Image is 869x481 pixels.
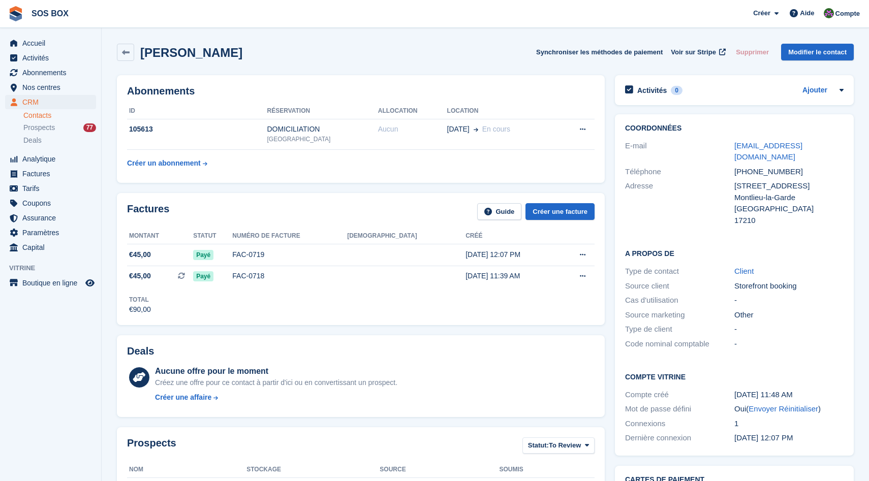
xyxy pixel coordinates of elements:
[193,271,213,281] span: Payé
[734,433,793,442] time: 2025-09-02 10:07:52 UTC
[465,228,558,244] th: Créé
[155,377,397,388] div: Créez une offre pour ce contact à partir d'ici ou en convertissant un prospect.
[127,85,595,97] h2: Abonnements
[378,103,447,119] th: Allocation
[232,271,347,281] div: FAC-0718
[155,392,397,403] a: Créer une affaire
[625,324,734,335] div: Type de client
[734,267,754,275] a: Client
[22,167,83,181] span: Factures
[267,135,378,144] div: [GEOGRAPHIC_DATA]
[5,36,96,50] a: menu
[625,140,734,163] div: E-mail
[667,44,728,60] a: Voir sur Stripe
[482,125,510,133] span: En cours
[127,345,154,357] h2: Deals
[155,392,211,403] div: Créer une affaire
[734,203,844,215] div: [GEOGRAPHIC_DATA]
[129,304,151,315] div: €90,00
[625,389,734,401] div: Compte créé
[734,192,844,204] div: Montlieu-la-Garde
[22,66,83,80] span: Abonnements
[129,271,151,281] span: €45,00
[5,181,96,196] a: menu
[378,124,447,135] div: Aucun
[734,166,844,178] div: [PHONE_NUMBER]
[734,403,844,415] div: Oui
[477,203,522,220] a: Guide
[549,440,581,451] span: To Review
[127,103,267,119] th: ID
[127,203,169,220] h2: Factures
[5,196,96,210] a: menu
[625,166,734,178] div: Téléphone
[447,103,557,119] th: Location
[246,462,380,478] th: Stockage
[23,136,42,145] span: Deals
[522,437,595,454] button: Statut: To Review
[22,95,83,109] span: CRM
[22,80,83,94] span: Nos centres
[22,276,83,290] span: Boutique en ligne
[734,295,844,306] div: -
[155,365,397,377] div: Aucune offre pour le moment
[127,228,193,244] th: Montant
[800,8,814,18] span: Aide
[749,404,818,413] a: Envoyer Réinitialiser
[734,389,844,401] div: [DATE] 11:48 AM
[734,309,844,321] div: Other
[83,123,96,132] div: 77
[625,309,734,321] div: Source marketing
[127,462,246,478] th: Nom
[22,181,83,196] span: Tarifs
[23,135,96,146] a: Deals
[5,80,96,94] a: menu
[528,440,549,451] span: Statut:
[447,124,470,135] span: [DATE]
[23,122,96,133] a: Prospects 77
[127,124,267,135] div: 105613
[193,250,213,260] span: Payé
[22,36,83,50] span: Accueil
[465,249,558,260] div: [DATE] 12:07 PM
[824,8,834,18] img: ALEXANDRE SOUBIRA
[27,5,73,22] a: SOS BOX
[625,338,734,350] div: Code nominal comptable
[129,295,151,304] div: Total
[22,226,83,240] span: Paramètres
[734,324,844,335] div: -
[499,462,553,478] th: Soumis
[625,266,734,277] div: Type de contact
[625,295,734,306] div: Cas d'utilisation
[732,44,773,60] button: Supprimer
[625,418,734,430] div: Connexions
[734,141,802,162] a: [EMAIL_ADDRESS][DOMAIN_NAME]
[734,418,844,430] div: 1
[5,167,96,181] a: menu
[5,211,96,225] a: menu
[140,46,242,59] h2: [PERSON_NAME]
[380,462,499,478] th: Source
[625,124,844,133] h2: Coordonnées
[5,276,96,290] a: menu
[625,403,734,415] div: Mot de passe défini
[753,8,770,18] span: Créer
[232,249,347,260] div: FAC-0719
[267,103,378,119] th: Réservation
[802,85,827,97] a: Ajouter
[84,277,96,289] a: Boutique d'aperçu
[5,66,96,80] a: menu
[781,44,854,60] a: Modifier le contact
[267,124,378,135] div: DOMICILIATION
[22,51,83,65] span: Activités
[22,211,83,225] span: Assurance
[8,6,23,21] img: stora-icon-8386f47178a22dfd0bd8f6a31ec36ba5ce8667c1dd55bd0f319d3a0aa187defe.svg
[9,263,101,273] span: Vitrine
[525,203,595,220] a: Créer une facture
[5,152,96,166] a: menu
[734,280,844,292] div: Storefront booking
[625,371,844,381] h2: Compte vitrine
[637,86,667,95] h2: Activités
[465,271,558,281] div: [DATE] 11:39 AM
[127,437,176,456] h2: Prospects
